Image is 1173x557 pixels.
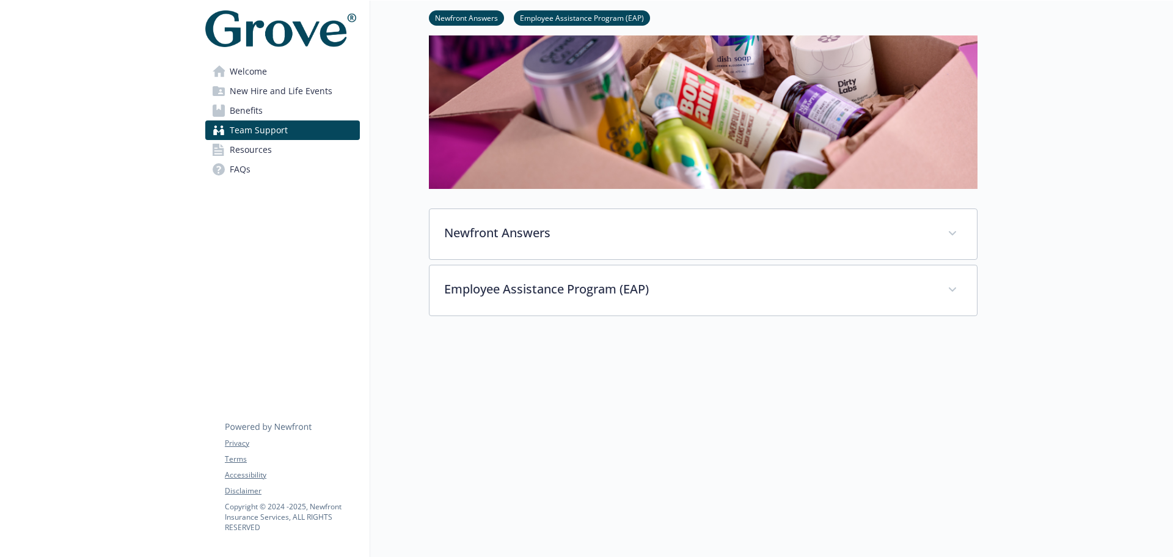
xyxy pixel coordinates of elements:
p: Employee Assistance Program (EAP) [444,280,933,298]
a: Privacy [225,438,359,449]
a: Employee Assistance Program (EAP) [514,12,650,23]
a: Terms [225,454,359,465]
span: New Hire and Life Events [230,81,332,101]
a: Newfront Answers [429,12,504,23]
a: New Hire and Life Events [205,81,360,101]
span: FAQs [230,160,250,179]
a: FAQs [205,160,360,179]
a: Accessibility [225,470,359,481]
a: Disclaimer [225,485,359,496]
span: Benefits [230,101,263,120]
div: Employee Assistance Program (EAP) [429,265,977,315]
a: Team Support [205,120,360,140]
span: Welcome [230,62,267,81]
div: Newfront Answers [429,209,977,259]
a: Welcome [205,62,360,81]
span: Team Support [230,120,288,140]
p: Copyright © 2024 - 2025 , Newfront Insurance Services, ALL RIGHTS RESERVED [225,501,359,533]
span: Resources [230,140,272,160]
p: Newfront Answers [444,224,933,242]
a: Benefits [205,101,360,120]
a: Resources [205,140,360,160]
